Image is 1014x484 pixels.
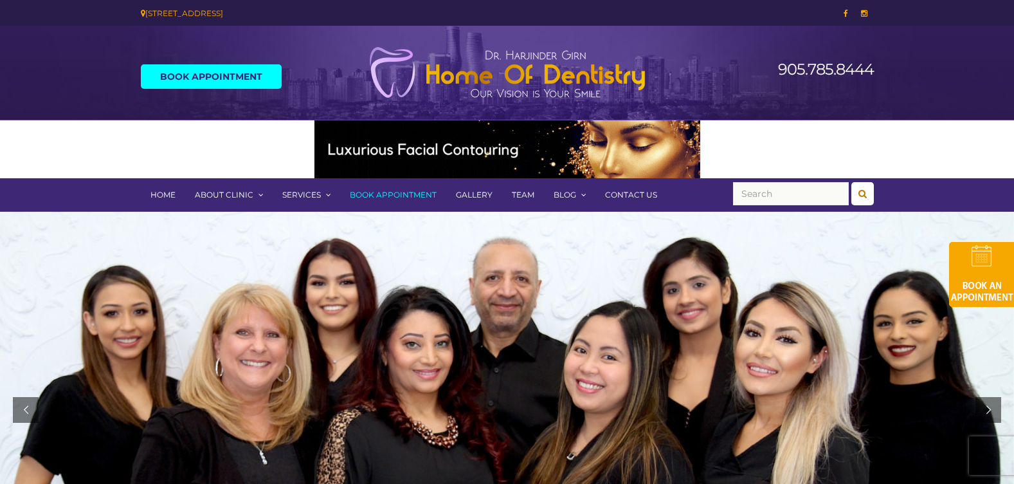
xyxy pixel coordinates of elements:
div: [STREET_ADDRESS] [141,6,498,20]
a: Book Appointment [340,178,446,212]
a: Blog [544,178,595,212]
a: Services [273,178,340,212]
a: Book Appointment [141,64,282,89]
img: book-an-appointment-hod-gld.png [949,242,1014,307]
a: Gallery [446,178,502,212]
img: Medspa-Banner-Virtual-Consultation-2-1.gif [314,120,700,178]
a: Contact Us [595,178,667,212]
a: 905.785.8444 [778,60,874,79]
a: About Clinic [185,178,273,212]
input: Search [733,182,849,205]
a: Team [502,178,544,212]
a: Home [141,178,185,212]
img: Home of Dentistry [363,46,652,99]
